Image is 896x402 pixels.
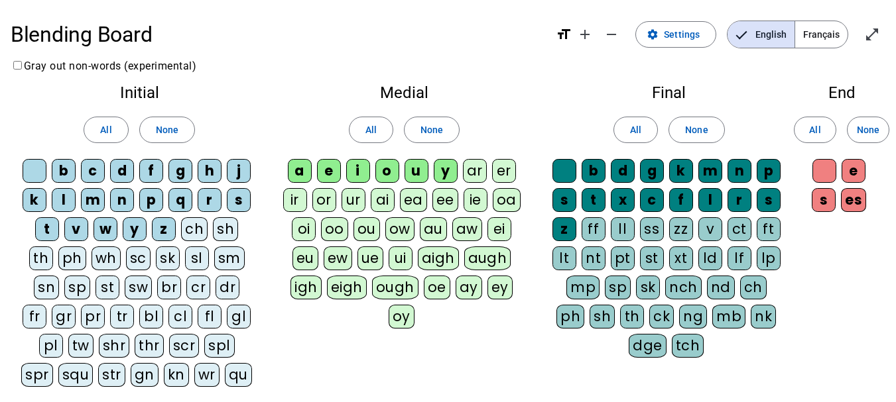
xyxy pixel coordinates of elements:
div: tr [110,305,134,328]
div: eigh [327,276,367,299]
div: a [288,159,312,183]
label: Gray out non-words (experimental) [11,60,196,72]
div: ow [385,217,415,241]
div: mp [566,276,600,299]
div: ey [487,276,513,299]
div: fl [198,305,222,328]
div: wr [194,363,220,387]
div: ui [389,246,413,270]
div: es [841,188,866,212]
div: nk [751,305,776,328]
mat-icon: remove [604,26,619,42]
button: All [84,117,128,143]
span: None [156,122,178,138]
div: tch [672,334,704,358]
div: y [434,159,458,183]
span: None [420,122,443,138]
span: All [630,122,641,138]
div: d [611,159,635,183]
div: i [346,159,370,183]
div: n [728,159,751,183]
div: d [110,159,134,183]
div: wh [92,246,121,270]
div: tw [68,334,94,358]
div: scr [169,334,200,358]
div: v [698,217,722,241]
div: cl [168,305,192,328]
div: ei [487,217,511,241]
span: None [857,122,879,138]
div: b [582,159,606,183]
div: th [620,305,644,328]
div: ss [640,217,664,241]
div: z [552,217,576,241]
mat-icon: settings [647,28,659,40]
button: All [349,117,393,143]
div: squ [58,363,94,387]
div: augh [464,246,511,270]
span: Français [795,21,848,48]
div: nch [665,276,702,299]
span: All [100,122,111,138]
div: spl [204,334,235,358]
button: All [613,117,658,143]
div: sw [125,276,152,299]
h1: Blending Board [11,13,545,56]
div: r [198,188,222,212]
div: ea [400,188,427,212]
div: or [312,188,336,212]
h2: End [808,85,875,101]
div: ch [740,276,767,299]
div: w [94,217,117,241]
button: None [139,117,195,143]
div: f [139,159,163,183]
div: oo [321,217,348,241]
div: sk [636,276,660,299]
div: ou [353,217,380,241]
div: er [492,159,516,183]
div: h [198,159,222,183]
div: au [420,217,447,241]
div: ur [342,188,365,212]
div: l [52,188,76,212]
div: sc [126,246,151,270]
div: th [29,246,53,270]
div: oe [424,276,450,299]
div: cr [186,276,210,299]
button: Increase font size [572,21,598,48]
div: r [728,188,751,212]
div: x [611,188,635,212]
div: s [757,188,781,212]
div: oi [292,217,316,241]
div: z [152,217,176,241]
span: All [809,122,820,138]
div: l [698,188,722,212]
div: spr [21,363,53,387]
div: n [110,188,134,212]
div: sp [605,276,631,299]
div: s [812,188,836,212]
div: gr [52,305,76,328]
div: f [669,188,693,212]
div: c [81,159,105,183]
span: Settings [664,26,700,42]
div: g [168,159,192,183]
div: ft [757,217,781,241]
div: k [23,188,46,212]
h2: Initial [21,85,257,101]
mat-button-toggle-group: Language selection [727,21,848,48]
div: e [842,159,865,183]
button: Decrease font size [598,21,625,48]
span: None [685,122,708,138]
div: st [640,246,664,270]
div: kn [164,363,189,387]
div: t [582,188,606,212]
div: zz [669,217,693,241]
div: ll [611,217,635,241]
div: e [317,159,341,183]
button: None [669,117,724,143]
button: Settings [635,21,716,48]
div: c [640,188,664,212]
div: ch [181,217,208,241]
div: qu [225,363,252,387]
